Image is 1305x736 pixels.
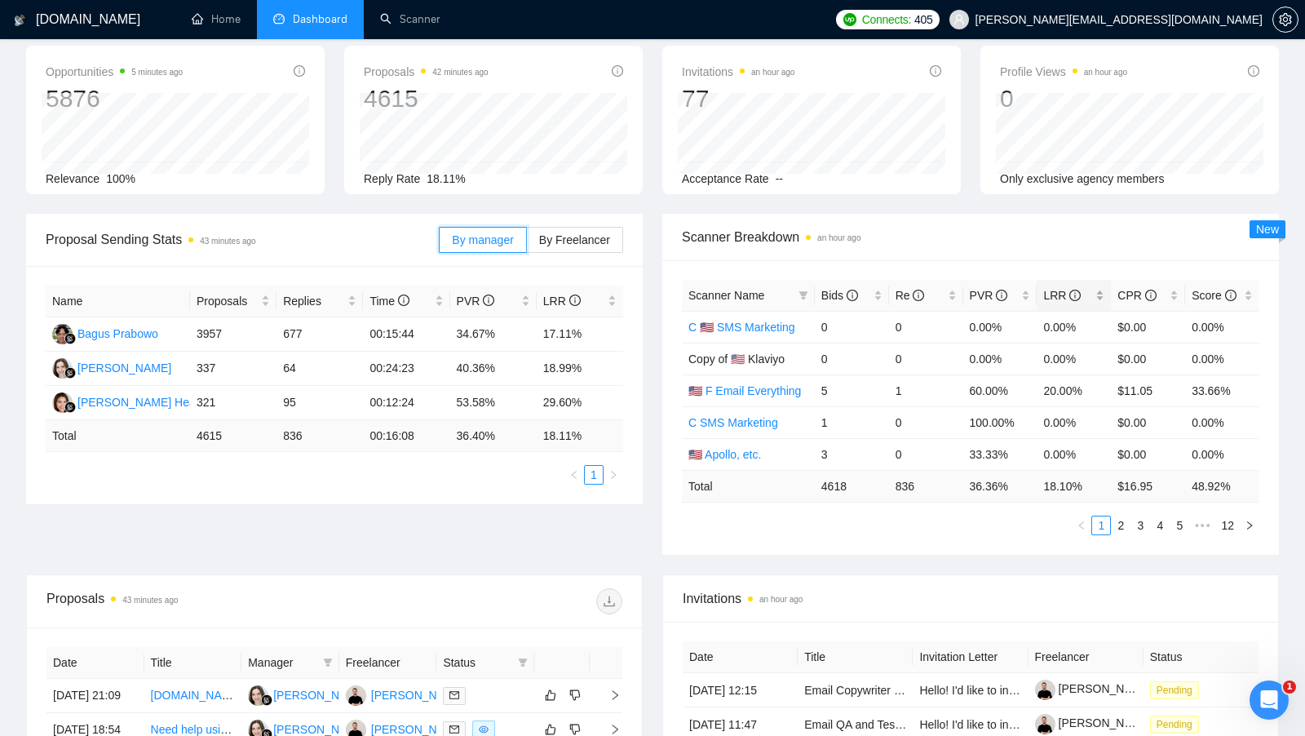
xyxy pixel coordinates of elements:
[815,438,889,470] td: 3
[1256,223,1279,236] span: New
[323,658,333,667] span: filter
[450,420,537,452] td: 36.40 %
[151,723,393,736] a: Need help using [URL] tool for email campaigns
[1072,516,1091,535] button: left
[443,654,511,672] span: Status
[1245,521,1254,530] span: right
[1000,62,1127,82] span: Profile Views
[52,358,73,379] img: SB
[683,641,798,673] th: Date
[1192,289,1236,302] span: Score
[963,343,1037,375] td: 0.00%
[963,470,1037,502] td: 36.36 %
[248,688,367,701] a: SB[PERSON_NAME]
[363,420,449,452] td: 00:16:08
[518,658,528,667] span: filter
[963,375,1037,406] td: 60.00%
[241,647,339,679] th: Manager
[798,290,808,300] span: filter
[339,647,437,679] th: Freelancer
[996,290,1007,301] span: info-circle
[963,406,1037,438] td: 100.00%
[77,359,171,377] div: [PERSON_NAME]
[452,233,513,246] span: By manager
[1248,65,1259,77] span: info-circle
[52,324,73,344] img: BP
[847,290,858,301] span: info-circle
[320,650,336,675] span: filter
[930,65,941,77] span: info-circle
[1240,516,1259,535] button: right
[688,352,785,366] span: Copy of 🇺🇸 Klaviyo
[1185,375,1259,406] td: 33.66%
[432,68,488,77] time: 42 minutes ago
[804,684,1209,697] a: Email Copywriter – Conversion-Driven Messaging for Premium Education Brand
[190,286,276,317] th: Proposals
[276,286,363,317] th: Replies
[483,295,494,306] span: info-circle
[380,12,440,26] a: searchScanner
[1117,289,1156,302] span: CPR
[1144,641,1259,673] th: Status
[682,470,815,502] td: Total
[192,12,241,26] a: homeHome
[564,465,584,485] button: left
[398,295,409,306] span: info-circle
[776,172,783,185] span: --
[46,679,144,713] td: [DATE] 21:09
[106,172,135,185] span: 100%
[604,465,623,485] button: right
[1250,681,1289,720] iframe: Intercom live chat
[46,62,183,82] span: Opportunities
[688,384,801,397] a: 🇺🇸 F Email Everything
[963,438,1037,470] td: 33.33%
[248,722,367,735] a: SB[PERSON_NAME]
[276,420,363,452] td: 836
[273,13,285,24] span: dashboard
[200,237,255,246] time: 43 minutes ago
[889,375,963,406] td: 1
[545,723,556,736] span: like
[1035,714,1055,734] img: c12q8UQqTCt9uInQ4QNesLNq05VpULIt_5oE0K8xmHGTWpRK1uIq74pYAyliNDDF3N
[46,172,100,185] span: Relevance
[537,317,623,352] td: 17.11%
[804,718,1118,731] a: Email QA and Testing Specialist for Premium Education Brand
[1150,516,1170,535] li: 4
[1185,343,1259,375] td: 0.00%
[364,172,420,185] span: Reply Rate
[346,685,366,706] img: GH
[1216,517,1239,534] a: 12
[64,401,76,413] img: gigradar-bm.png
[450,352,537,386] td: 40.36%
[798,641,913,673] th: Title
[682,62,794,82] span: Invitations
[1084,68,1127,77] time: an hour ago
[596,724,621,735] span: right
[889,311,963,343] td: 0
[896,289,925,302] span: Re
[364,62,489,82] span: Proposals
[688,448,761,461] a: 🇺🇸 Apollo, etc.
[190,420,276,452] td: 4615
[14,7,25,33] img: logo
[585,466,603,484] a: 1
[1000,172,1165,185] span: Only exclusive agency members
[46,229,439,250] span: Proposal Sending Stats
[565,685,585,705] button: dislike
[1170,517,1188,534] a: 5
[889,470,963,502] td: 836
[131,68,183,77] time: 5 minutes ago
[273,686,367,704] div: [PERSON_NAME]
[450,386,537,420] td: 53.58%
[612,65,623,77] span: info-circle
[913,290,924,301] span: info-circle
[1215,516,1240,535] li: 12
[190,386,276,420] td: 321
[543,295,581,308] span: LRR
[1225,290,1236,301] span: info-circle
[1131,517,1149,534] a: 3
[682,172,769,185] span: Acceptance Rate
[122,596,178,605] time: 43 minutes ago
[46,647,144,679] th: Date
[913,641,1028,673] th: Invitation Letter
